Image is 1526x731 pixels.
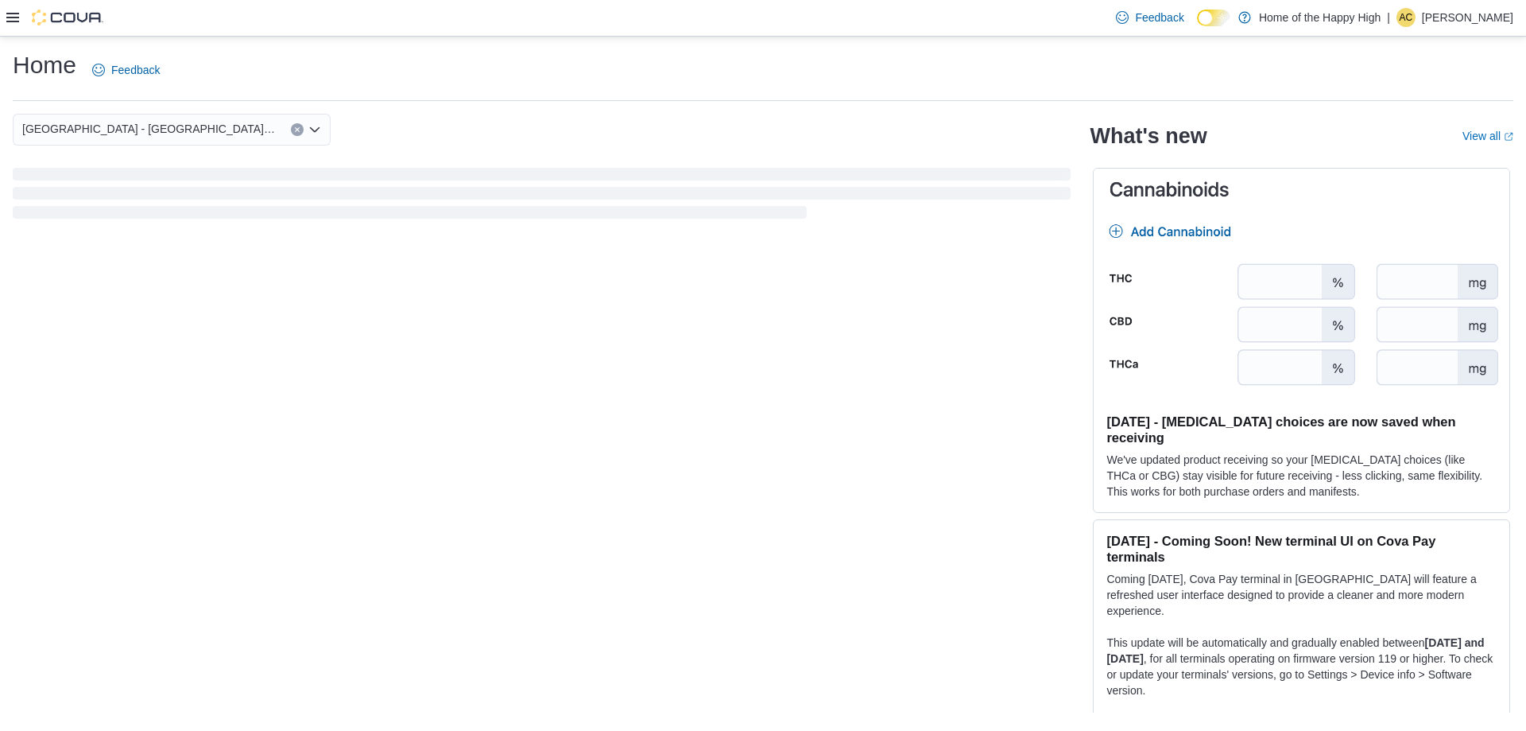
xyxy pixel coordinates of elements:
[32,10,103,25] img: Cova
[1396,8,1416,27] div: Allan Cawthorne
[1422,8,1513,27] p: [PERSON_NAME]
[1400,8,1413,27] span: AC
[1387,8,1390,27] p: |
[1110,2,1190,33] a: Feedback
[86,54,166,86] a: Feedback
[1462,130,1513,142] a: View allExternal link
[1135,10,1183,25] span: Feedback
[13,171,1071,222] span: Loading
[1106,571,1497,619] p: Coming [DATE], Cova Pay terminal in [GEOGRAPHIC_DATA] will feature a refreshed user interface des...
[111,62,160,78] span: Feedback
[1197,26,1198,27] span: Dark Mode
[1090,123,1206,149] h2: What's new
[1106,635,1497,698] p: This update will be automatically and gradually enabled between , for all terminals operating on ...
[1106,636,1484,665] strong: [DATE] and [DATE]
[1106,414,1497,445] h3: [DATE] - [MEDICAL_DATA] choices are now saved when receiving
[1106,533,1497,565] h3: [DATE] - Coming Soon! New terminal UI on Cova Pay terminals
[1106,452,1497,500] p: We've updated product receiving so your [MEDICAL_DATA] choices (like THCa or CBG) stay visible fo...
[291,123,304,136] button: Clear input
[22,119,275,138] span: [GEOGRAPHIC_DATA] - [GEOGRAPHIC_DATA] - Fire & Flower
[308,123,321,136] button: Open list of options
[1197,10,1230,26] input: Dark Mode
[13,49,76,81] h1: Home
[1259,8,1381,27] p: Home of the Happy High
[1504,132,1513,142] svg: External link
